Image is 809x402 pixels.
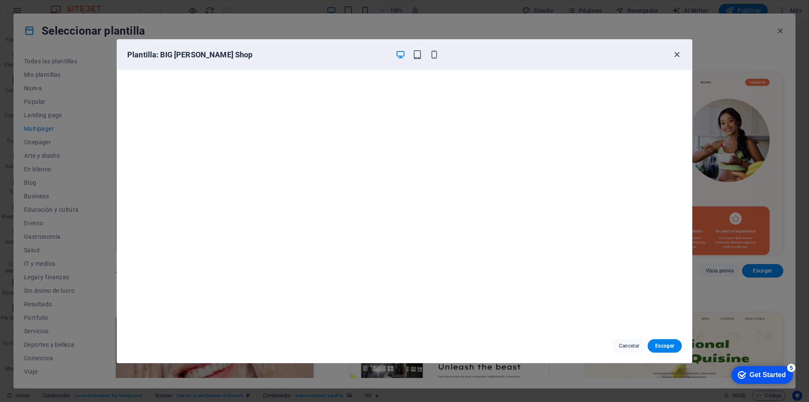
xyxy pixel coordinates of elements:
h6: Plantilla: BIG [PERSON_NAME] Shop [127,50,388,60]
span: Escoger [654,343,675,349]
button: Cancelar [612,339,646,353]
span: Cancelar [619,343,640,349]
div: Get Started 5 items remaining, 0% complete [7,4,68,22]
button: 3 [19,366,30,368]
button: Escoger [648,339,682,353]
button: 1 [19,346,30,348]
div: 5 [62,2,71,10]
div: Get Started [25,9,61,17]
button: 2 [19,356,30,358]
